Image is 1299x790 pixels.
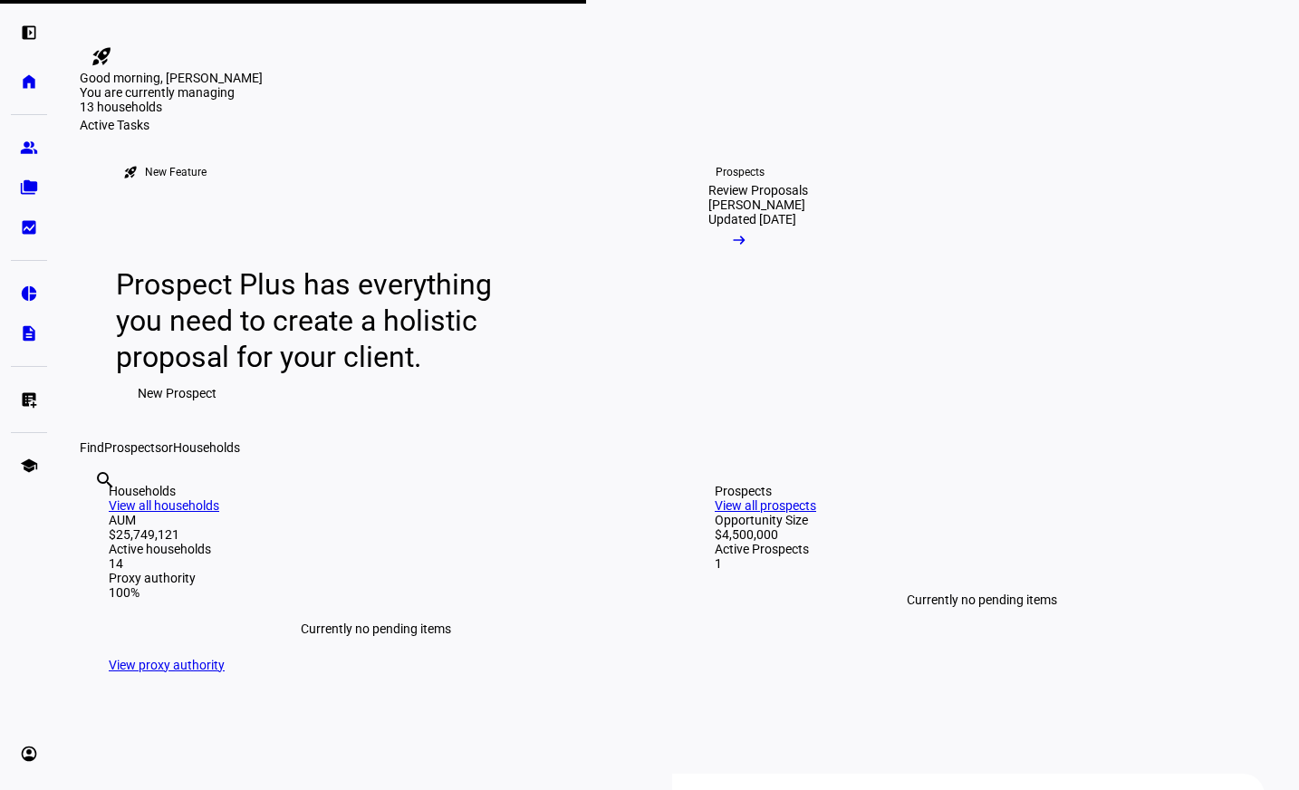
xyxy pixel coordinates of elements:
div: Active households [109,542,642,556]
div: Active Prospects [715,542,1248,556]
eth-mat-symbol: group [20,139,38,157]
eth-mat-symbol: pie_chart [20,284,38,303]
a: folder_copy [11,169,47,206]
mat-icon: rocket_launch [91,45,112,67]
span: New Prospect [138,375,216,411]
div: Currently no pending items [715,571,1248,629]
div: Households [109,484,642,498]
eth-mat-symbol: description [20,324,38,342]
a: View all prospects [715,498,816,513]
eth-mat-symbol: home [20,72,38,91]
eth-mat-symbol: bid_landscape [20,218,38,236]
div: New Feature [145,165,207,179]
mat-icon: search [94,469,116,491]
div: Prospects [715,484,1248,498]
div: Prospect Plus has everything you need to create a holistic proposal for your client. [116,266,532,375]
a: bid_landscape [11,209,47,246]
a: ProspectsReview Proposals[PERSON_NAME]Updated [DATE] [679,132,961,440]
eth-mat-symbol: folder_copy [20,178,38,197]
div: Currently no pending items [109,600,642,658]
eth-mat-symbol: list_alt_add [20,390,38,409]
a: description [11,315,47,352]
div: Proxy authority [109,571,642,585]
div: AUM [109,513,642,527]
a: View proxy authority [109,658,225,672]
span: Prospects [104,440,161,455]
div: Find or [80,440,1277,455]
eth-mat-symbol: left_panel_open [20,24,38,42]
div: 100% [109,585,642,600]
div: 1 [715,556,1248,571]
div: Updated [DATE] [708,212,796,226]
div: Good morning, [PERSON_NAME] [80,71,1277,85]
div: Review Proposals [708,183,808,197]
span: Households [173,440,240,455]
div: Prospects [716,165,765,179]
div: Active Tasks [80,118,1277,132]
a: home [11,63,47,100]
a: group [11,130,47,166]
a: pie_chart [11,275,47,312]
button: New Prospect [116,375,238,411]
div: $4,500,000 [715,527,1248,542]
div: Opportunity Size [715,513,1248,527]
input: Enter name of prospect or household [94,494,98,515]
span: You are currently managing [80,85,235,100]
a: View all households [109,498,219,513]
div: 14 [109,556,642,571]
eth-mat-symbol: school [20,457,38,475]
div: [PERSON_NAME] [708,197,805,212]
div: $25,749,121 [109,527,642,542]
mat-icon: arrow_right_alt [730,231,748,249]
div: 13 households [80,100,261,118]
eth-mat-symbol: account_circle [20,745,38,763]
mat-icon: rocket_launch [123,165,138,179]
